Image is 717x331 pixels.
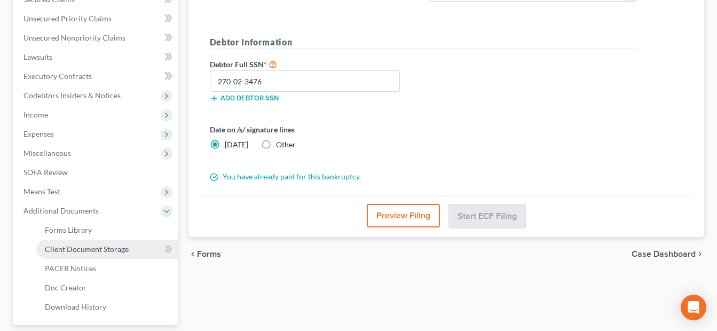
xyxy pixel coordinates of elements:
[45,225,92,234] span: Forms Library
[225,140,248,149] span: [DATE]
[210,94,279,103] button: Add debtor SSN
[15,48,178,67] a: Lawsuits
[36,278,178,297] a: Doc Creator
[23,148,71,157] span: Miscellaneous
[210,36,637,49] h5: Debtor Information
[36,297,178,317] a: Download History
[204,58,423,70] label: Debtor Full SSN
[696,250,704,258] i: chevron_right
[681,295,706,320] div: Open Intercom Messenger
[23,72,92,81] span: Executory Contracts
[36,259,178,278] a: PACER Notices
[210,124,418,135] label: Date on /s/ signature lines
[45,283,86,292] span: Doc Creator
[632,250,704,258] a: Case Dashboard chevron_right
[15,163,178,182] a: SOFA Review
[45,264,96,273] span: PACER Notices
[36,220,178,240] a: Forms Library
[36,240,178,259] a: Client Document Storage
[210,70,400,92] input: XXX-XX-XXXX
[23,52,52,61] span: Lawsuits
[23,168,68,177] span: SOFA Review
[23,91,121,100] span: Codebtors Insiders & Notices
[188,250,235,258] button: chevron_left Forms
[23,206,99,215] span: Additional Documents
[23,33,125,42] span: Unsecured Nonpriority Claims
[448,204,526,228] button: Start ECF Filing
[15,9,178,28] a: Unsecured Priority Claims
[204,171,642,182] div: You have already paid for this bankruptcy.
[45,302,106,311] span: Download History
[15,67,178,86] a: Executory Contracts
[276,140,296,149] span: Other
[632,250,696,258] span: Case Dashboard
[188,250,197,258] i: chevron_left
[197,250,221,258] span: Forms
[15,28,178,48] a: Unsecured Nonpriority Claims
[23,14,112,23] span: Unsecured Priority Claims
[367,204,440,227] button: Preview Filing
[23,129,54,138] span: Expenses
[45,245,129,254] span: Client Document Storage
[23,110,48,119] span: Income
[23,187,60,196] span: Means Test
